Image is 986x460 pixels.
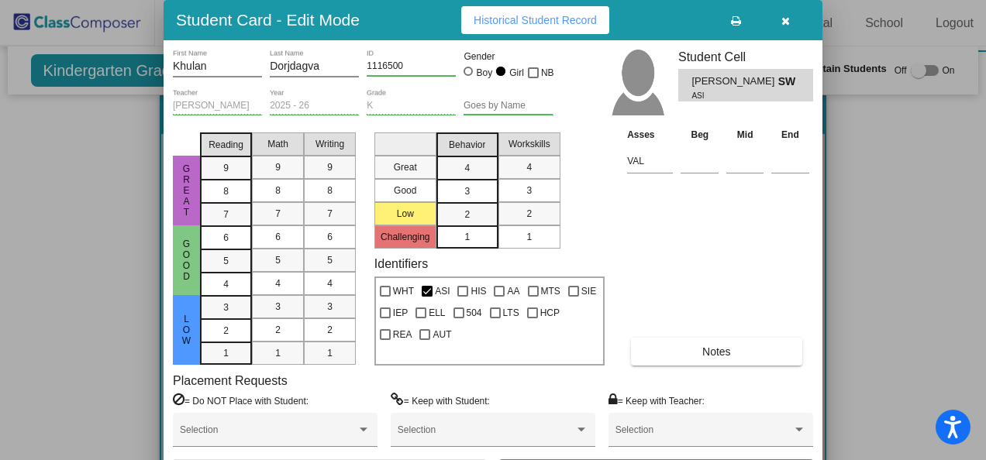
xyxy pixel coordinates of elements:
[223,300,229,314] span: 3
[327,184,333,197] span: 8
[374,256,428,271] label: Identifiers
[471,282,486,300] span: HIS
[464,184,470,198] span: 3
[275,207,281,221] span: 7
[503,304,519,322] span: LTS
[173,373,288,388] label: Placement Requests
[267,137,288,151] span: Math
[608,393,705,408] label: = Keep with Teacher:
[327,346,333,360] span: 1
[223,346,229,360] span: 1
[315,137,344,151] span: Writing
[449,138,485,152] span: Behavior
[327,160,333,174] span: 9
[327,276,333,290] span: 4
[327,253,333,267] span: 5
[275,160,281,174] span: 9
[223,324,229,338] span: 2
[464,230,470,244] span: 1
[223,277,229,291] span: 4
[327,207,333,221] span: 7
[778,74,800,90] span: SW
[173,101,262,112] input: teacher
[176,10,360,29] h3: Student Card - Edit Mode
[509,137,550,151] span: Workskills
[464,101,553,112] input: goes by name
[209,138,243,152] span: Reading
[540,304,560,322] span: HCP
[474,14,597,26] span: Historical Student Record
[393,325,412,344] span: REA
[223,184,229,198] span: 8
[526,207,532,221] span: 2
[275,253,281,267] span: 5
[691,74,777,90] span: [PERSON_NAME]
[476,66,493,80] div: Boy
[526,184,532,197] span: 3
[223,231,229,245] span: 6
[435,282,450,300] span: ASI
[702,345,731,358] span: Notes
[327,300,333,314] span: 3
[507,282,519,300] span: AA
[678,50,813,64] h3: Student Cell
[327,230,333,244] span: 6
[367,61,456,72] input: Enter ID
[677,126,722,143] th: Beg
[464,50,553,64] mat-label: Gender
[275,230,281,244] span: 6
[180,163,194,218] span: Great
[631,338,802,366] button: Notes
[180,239,194,282] span: Good
[581,282,596,300] span: SIE
[509,66,524,80] div: Girl
[526,230,532,244] span: 1
[393,304,408,322] span: IEP
[722,126,767,143] th: Mid
[223,161,229,175] span: 9
[433,325,451,344] span: AUT
[691,90,767,101] span: ASI
[393,282,414,300] span: WHT
[275,276,281,290] span: 4
[180,314,194,346] span: Low
[275,300,281,314] span: 3
[327,323,333,337] span: 2
[429,304,445,322] span: ELL
[627,149,673,173] input: assessment
[623,126,677,143] th: Asses
[391,393,490,408] label: = Keep with Student:
[541,282,560,300] span: MTS
[270,101,359,112] input: year
[173,393,309,408] label: = Do NOT Place with Student:
[464,161,470,175] span: 4
[526,160,532,174] span: 4
[275,323,281,337] span: 2
[541,64,554,82] span: NB
[464,208,470,221] span: 2
[275,346,281,360] span: 1
[275,184,281,197] span: 8
[767,126,813,143] th: End
[461,6,609,34] button: Historical Student Record
[367,101,456,112] input: grade
[223,254,229,268] span: 5
[223,208,229,221] span: 7
[467,304,482,322] span: 504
